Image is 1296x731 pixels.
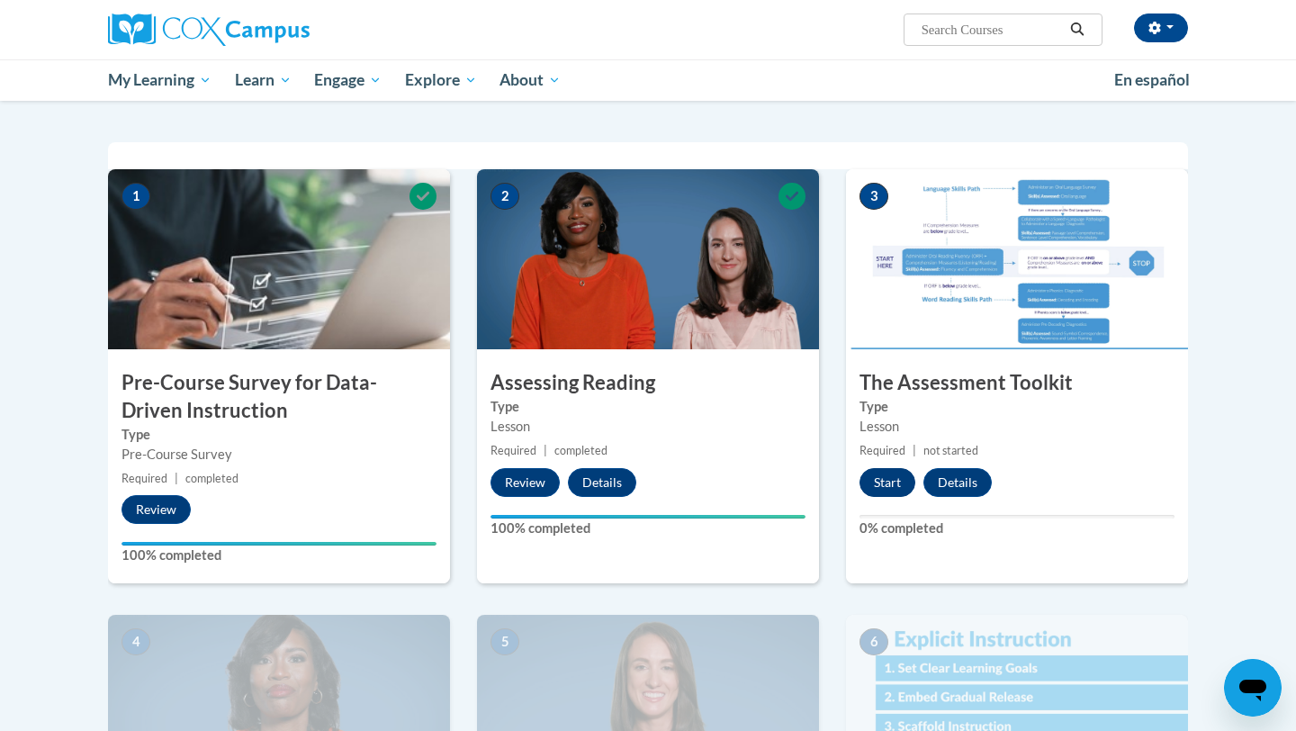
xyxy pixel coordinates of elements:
[846,169,1188,349] img: Course Image
[859,628,888,655] span: 6
[108,14,450,46] a: Cox Campus
[121,445,436,465] div: Pre-Course Survey
[859,417,1174,437] div: Lesson
[1224,659,1282,717] iframe: Button to launch messaging window
[477,369,819,397] h3: Assessing Reading
[859,468,915,497] button: Start
[175,472,178,485] span: |
[859,519,1174,538] label: 0% completed
[121,546,436,565] label: 100% completed
[490,183,519,210] span: 2
[108,14,310,46] img: Cox Campus
[846,369,1188,397] h3: The Assessment Toolkit
[859,397,1174,417] label: Type
[1102,61,1201,99] a: En español
[477,169,819,349] img: Course Image
[568,468,636,497] button: Details
[121,542,436,546] div: Your progress
[923,468,992,497] button: Details
[913,444,916,457] span: |
[1134,14,1188,42] button: Account Settings
[859,444,905,457] span: Required
[1064,19,1091,41] button: Search
[490,519,805,538] label: 100% completed
[544,444,547,457] span: |
[859,183,888,210] span: 3
[314,69,382,91] span: Engage
[235,69,292,91] span: Learn
[923,444,978,457] span: not started
[121,425,436,445] label: Type
[490,468,560,497] button: Review
[121,183,150,210] span: 1
[490,628,519,655] span: 5
[81,59,1215,101] div: Main menu
[499,69,561,91] span: About
[490,397,805,417] label: Type
[490,515,805,519] div: Your progress
[121,472,167,485] span: Required
[108,169,450,349] img: Course Image
[405,69,477,91] span: Explore
[489,59,573,101] a: About
[1114,70,1190,89] span: En español
[108,369,450,425] h3: Pre-Course Survey for Data-Driven Instruction
[108,69,211,91] span: My Learning
[121,628,150,655] span: 4
[185,472,238,485] span: completed
[223,59,303,101] a: Learn
[393,59,489,101] a: Explore
[554,444,607,457] span: completed
[920,19,1064,41] input: Search Courses
[490,444,536,457] span: Required
[490,417,805,437] div: Lesson
[96,59,223,101] a: My Learning
[121,495,191,524] button: Review
[302,59,393,101] a: Engage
